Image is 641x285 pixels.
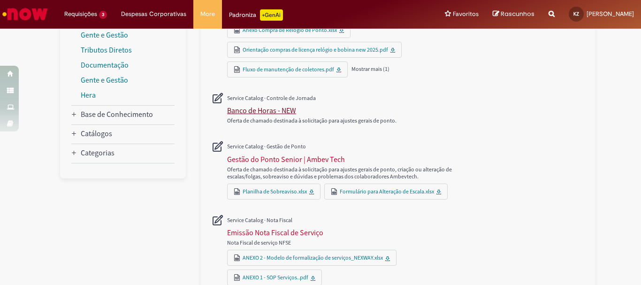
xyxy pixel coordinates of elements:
[229,9,283,21] div: Padroniza
[501,9,534,18] span: Rascunhos
[99,11,107,19] span: 3
[453,9,479,19] span: Favoritos
[260,9,283,21] p: +GenAi
[121,9,186,19] span: Despesas Corporativas
[1,5,49,23] img: ServiceNow
[573,11,579,17] span: KZ
[64,9,97,19] span: Requisições
[587,10,634,18] span: [PERSON_NAME]
[493,10,534,19] a: Rascunhos
[200,9,215,19] span: More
